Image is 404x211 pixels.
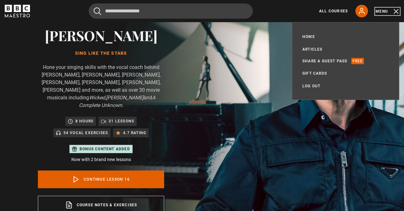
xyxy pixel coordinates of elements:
a: Log out [302,83,320,89]
p: 54 Vocal Exercises [63,130,108,136]
button: Submit the search query [94,7,101,15]
svg: BBC Maestro [5,5,30,17]
input: Search [89,3,253,19]
p: Bonus content added [80,146,130,152]
i: A Complete Unknown [79,95,155,108]
p: 4.7 rating [123,130,146,136]
a: Articles [302,46,323,53]
a: All Courses [319,8,348,14]
p: 31 lessons [109,118,134,124]
a: Gift Cards [302,70,327,77]
a: Continue lesson 16 [38,171,164,188]
a: Share a guest pass [302,58,348,64]
p: Now with 2 brand new lessons [38,156,164,163]
p: Free [351,58,364,64]
a: Home [302,34,315,40]
p: Hone your singing skills with the vocal coach behind [PERSON_NAME], [PERSON_NAME], [PERSON_NAME],... [38,64,164,109]
i: Wicked [89,95,105,101]
i: [PERSON_NAME] [106,95,144,101]
h2: [PERSON_NAME] [38,27,164,43]
p: 8 hours [75,118,93,124]
button: Toggle navigation [376,8,399,15]
h1: Sing Like the Stars [38,51,164,56]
